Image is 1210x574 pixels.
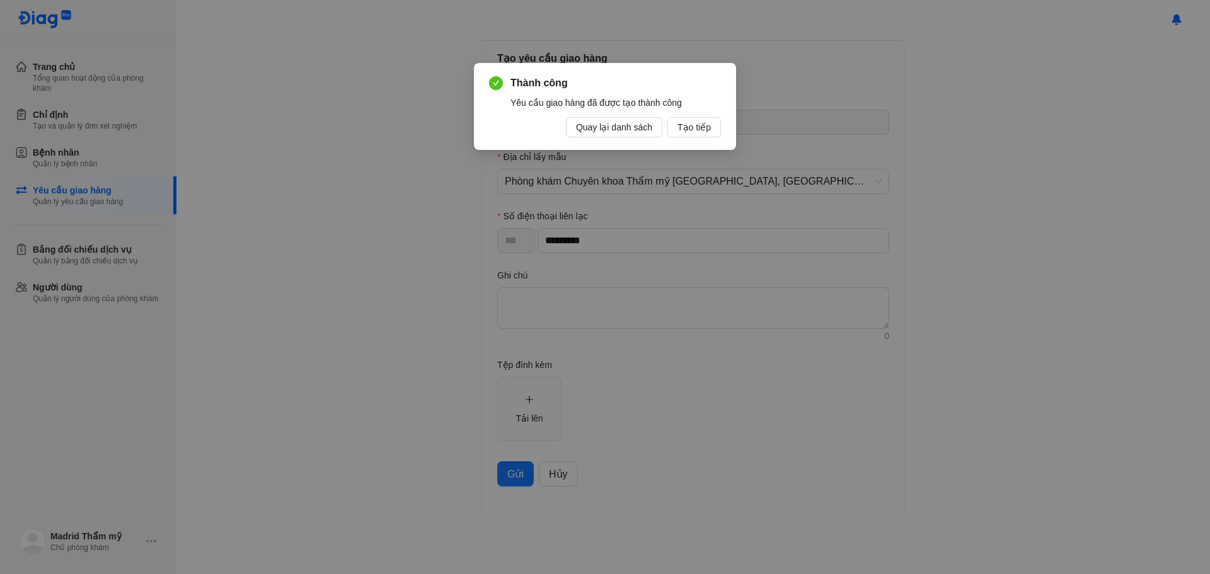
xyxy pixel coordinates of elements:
[510,96,721,110] div: Yêu cầu giao hàng đã được tạo thành công
[510,76,721,91] span: Thành công
[677,120,711,134] span: Tạo tiếp
[667,117,721,137] button: Tạo tiếp
[576,120,652,134] span: Quay lại danh sách
[489,76,503,90] span: check-circle
[566,117,662,137] button: Quay lại danh sách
